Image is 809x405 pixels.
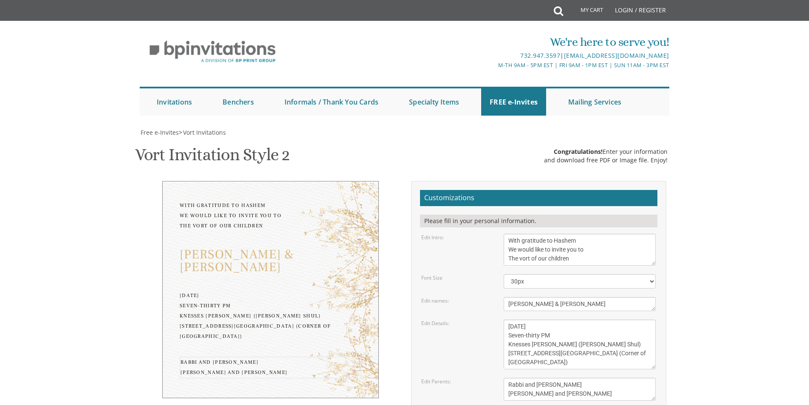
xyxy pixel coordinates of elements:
[421,234,444,241] label: Edit Intro:
[135,145,290,170] h1: Vort Invitation Style 2
[504,297,656,311] textarea: [PERSON_NAME] & [PERSON_NAME]
[504,378,656,401] textarea: [PERSON_NAME] and [PERSON_NAME] [PERSON_NAME] and [PERSON_NAME]
[504,234,656,266] textarea: With gratitude to Hashem We would like to invite you to The vort of our children
[148,88,200,116] a: Invitations
[520,51,560,59] a: 732.947.3597
[400,88,468,116] a: Specialty Items
[420,215,657,227] div: Please fill in your personal information.
[564,51,669,59] a: [EMAIL_ADDRESS][DOMAIN_NAME]
[276,88,387,116] a: Informals / Thank You Cards
[214,88,262,116] a: Benchers
[317,51,669,61] div: |
[317,34,669,51] div: We're here to serve you!
[180,201,361,231] div: With gratitude to Hashem We would like to invite you to The vort of our children
[504,320,656,369] textarea: [DATE] Seven-thirty PM [PERSON_NAME][GEOGRAPHIC_DATA][PERSON_NAME] [STREET_ADDRESS][US_STATE]
[421,320,449,327] label: Edit Details:
[544,147,668,156] div: Enter your information
[180,291,361,342] div: [DATE] Seven-thirty PM Knesses [PERSON_NAME] ([PERSON_NAME] Shul) [STREET_ADDRESS][GEOGRAPHIC_DAT...
[317,61,669,70] div: M-Th 9am - 5pm EST | Fri 9am - 1pm EST | Sun 11am - 3pm EST
[140,34,285,69] img: BP Invitation Loft
[421,297,449,304] label: Edit names:
[420,190,657,206] h2: Customizations
[562,1,609,22] a: My Cart
[544,156,668,164] div: and download free PDF or Image file. Enjoy!
[560,88,630,116] a: Mailing Services
[180,357,361,379] div: Rabbi and [PERSON_NAME] [PERSON_NAME] and [PERSON_NAME]
[554,147,603,156] span: Congratulations!
[756,352,809,392] iframe: chat widget
[481,88,546,116] a: FREE e-Invites
[180,248,361,274] div: [PERSON_NAME] & [PERSON_NAME]
[140,128,179,136] a: Free e-Invites
[421,378,451,385] label: Edit Parents:
[421,274,443,281] label: Font Size
[183,128,226,136] span: Vort Invitations
[182,128,226,136] a: Vort Invitations
[179,128,226,136] span: >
